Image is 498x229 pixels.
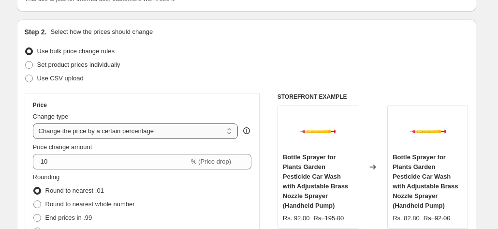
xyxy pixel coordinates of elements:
h3: Price [33,101,47,109]
span: Use bulk price change rules [37,47,115,55]
strike: Rs. 92.00 [424,214,451,223]
span: Price change amount [33,143,92,151]
span: Bottle Sprayer for Plants Garden Pesticide Car Wash with Adjustable Brass Nozzle Sprayer (Handhel... [283,153,348,209]
span: Round to nearest whole number [45,200,135,208]
h6: STOREFRONT EXAMPLE [278,93,469,101]
span: Change type [33,113,69,120]
input: -15 [33,154,189,169]
h2: Step 2. [25,27,47,37]
span: Bottle Sprayer for Plants Garden Pesticide Car Wash with Adjustable Brass Nozzle Sprayer (Handhel... [393,153,458,209]
img: 225_507806fd-557b-4428-8506-7171e4ad389e_80x.jpg [409,111,447,150]
img: 225_507806fd-557b-4428-8506-7171e4ad389e_80x.jpg [298,111,337,150]
span: Round to nearest .01 [45,187,104,194]
span: Set product prices individually [37,61,120,68]
span: % (Price drop) [191,158,231,165]
div: Rs. 82.80 [393,214,420,223]
div: help [242,126,251,136]
p: Select how the prices should change [50,27,153,37]
span: End prices in .99 [45,214,92,221]
strike: Rs. 195.00 [313,214,344,223]
div: Rs. 92.00 [283,214,310,223]
span: Use CSV upload [37,75,84,82]
span: Rounding [33,173,60,181]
